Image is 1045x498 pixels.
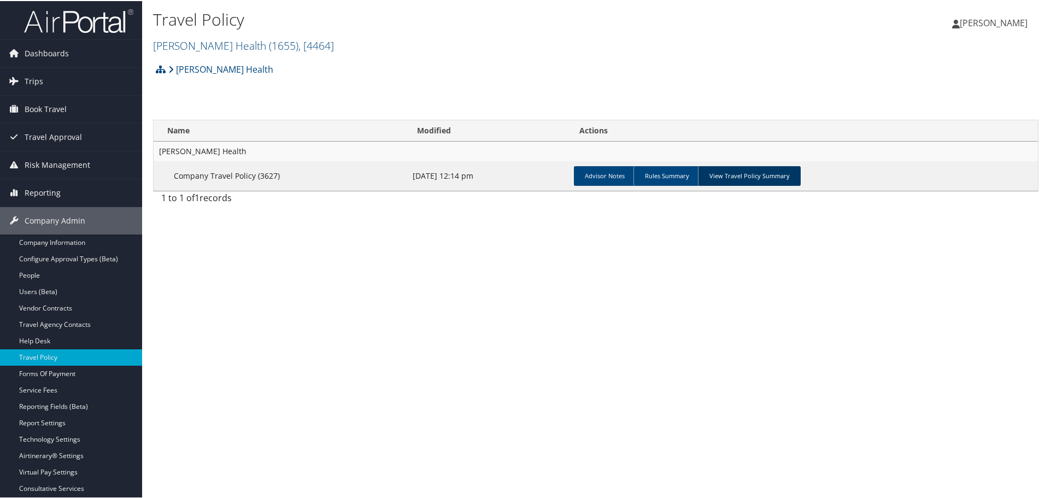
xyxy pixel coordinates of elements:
h1: Travel Policy [153,7,743,30]
span: Trips [25,67,43,94]
span: Reporting [25,178,61,206]
span: ( 1655 ) [269,37,298,52]
span: [PERSON_NAME] [960,16,1028,28]
th: Modified: activate to sort column ascending [407,119,570,140]
a: Advisor Notes [574,165,636,185]
span: 1 [195,191,199,203]
td: Company Travel Policy (3627) [154,160,407,190]
img: airportal-logo.png [24,7,133,33]
span: Travel Approval [25,122,82,150]
span: Risk Management [25,150,90,178]
span: Company Admin [25,206,85,233]
a: Rules Summary [633,165,700,185]
span: Book Travel [25,95,67,122]
th: Name: activate to sort column ascending [154,119,407,140]
div: 1 to 1 of records [161,190,366,209]
td: [PERSON_NAME] Health [154,140,1038,160]
th: Actions [570,119,1038,140]
span: Dashboards [25,39,69,66]
span: , [ 4464 ] [298,37,334,52]
a: View Travel Policy Summary [698,165,801,185]
td: [DATE] 12:14 pm [407,160,570,190]
a: [PERSON_NAME] Health [153,37,334,52]
a: [PERSON_NAME] [952,5,1038,38]
a: [PERSON_NAME] Health [168,57,273,79]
